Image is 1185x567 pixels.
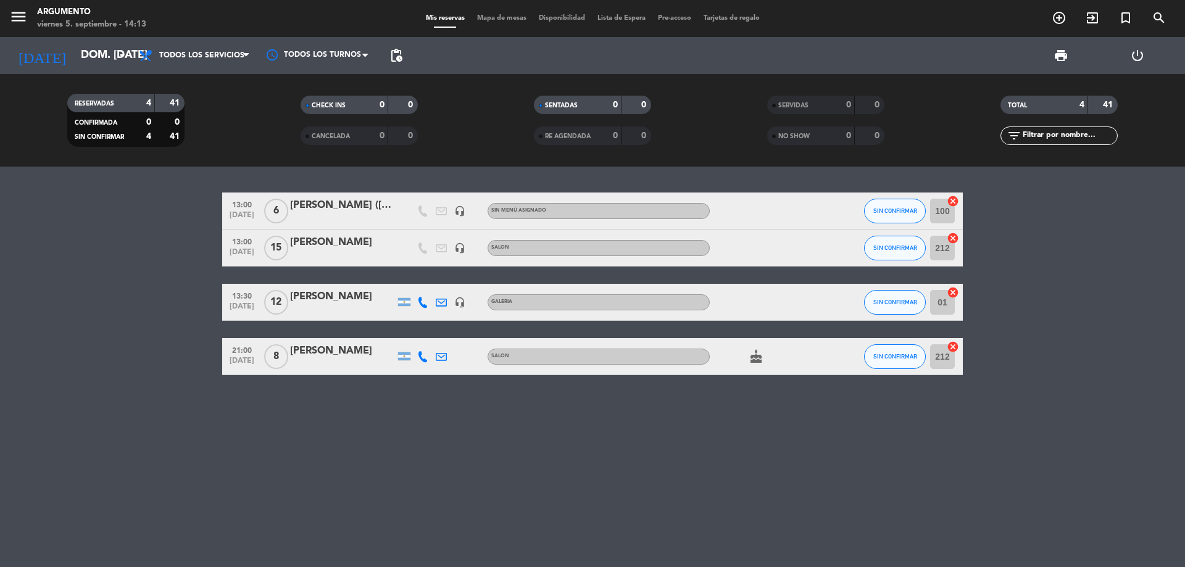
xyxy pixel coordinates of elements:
[37,19,146,31] div: viernes 5. septiembre - 14:13
[873,299,917,305] span: SIN CONFIRMAR
[227,302,257,317] span: [DATE]
[846,101,851,109] strong: 0
[697,15,766,22] span: Tarjetas de regalo
[947,286,959,299] i: cancel
[9,7,28,26] i: menu
[491,208,546,213] span: Sin menú asignado
[75,120,117,126] span: CONFIRMADA
[471,15,533,22] span: Mapa de mesas
[454,205,465,217] i: headset_mic
[290,234,395,250] div: [PERSON_NAME]
[227,248,257,262] span: [DATE]
[545,133,591,139] span: RE AGENDADA
[641,101,649,109] strong: 0
[1130,48,1145,63] i: power_settings_new
[227,342,257,357] span: 21:00
[864,236,926,260] button: SIN CONFIRMAR
[454,297,465,308] i: headset_mic
[1118,10,1133,25] i: turned_in_not
[227,357,257,371] span: [DATE]
[491,354,509,358] span: SALON
[312,133,350,139] span: CANCELADA
[875,131,882,140] strong: 0
[420,15,471,22] span: Mis reservas
[545,102,578,109] span: SENTADAS
[290,343,395,359] div: [PERSON_NAME]
[1054,48,1068,63] span: print
[227,288,257,302] span: 13:30
[749,349,763,364] i: cake
[175,118,182,126] strong: 0
[873,207,917,214] span: SIN CONFIRMAR
[613,101,618,109] strong: 0
[264,236,288,260] span: 15
[533,15,591,22] span: Disponibilidad
[1103,101,1115,109] strong: 41
[146,118,151,126] strong: 0
[159,51,244,60] span: Todos los servicios
[408,131,415,140] strong: 0
[875,101,882,109] strong: 0
[947,341,959,353] i: cancel
[864,344,926,369] button: SIN CONFIRMAR
[864,199,926,223] button: SIN CONFIRMAR
[1099,37,1176,74] div: LOG OUT
[227,197,257,211] span: 13:00
[227,234,257,248] span: 13:00
[1152,10,1166,25] i: search
[290,289,395,305] div: [PERSON_NAME]
[1052,10,1066,25] i: add_circle_outline
[9,42,75,69] i: [DATE]
[1008,102,1027,109] span: TOTAL
[264,344,288,369] span: 8
[290,197,395,213] div: [PERSON_NAME] ([PERSON_NAME])
[389,48,404,63] span: pending_actions
[1021,129,1117,143] input: Filtrar por nombre...
[778,133,810,139] span: NO SHOW
[491,245,509,250] span: SALON
[264,199,288,223] span: 6
[312,102,346,109] span: CHECK INS
[613,131,618,140] strong: 0
[454,242,465,254] i: headset_mic
[873,244,917,251] span: SIN CONFIRMAR
[9,7,28,30] button: menu
[146,99,151,107] strong: 4
[947,195,959,207] i: cancel
[75,134,124,140] span: SIN CONFIRMAR
[170,132,182,141] strong: 41
[947,232,959,244] i: cancel
[491,299,512,304] span: GALERIA
[408,101,415,109] strong: 0
[170,99,182,107] strong: 41
[37,6,146,19] div: Argumento
[846,131,851,140] strong: 0
[264,290,288,315] span: 12
[1079,101,1084,109] strong: 4
[1085,10,1100,25] i: exit_to_app
[380,131,385,140] strong: 0
[227,211,257,225] span: [DATE]
[652,15,697,22] span: Pre-acceso
[146,132,151,141] strong: 4
[115,48,130,63] i: arrow_drop_down
[75,101,114,107] span: RESERVADAS
[380,101,385,109] strong: 0
[1007,128,1021,143] i: filter_list
[641,131,649,140] strong: 0
[864,290,926,315] button: SIN CONFIRMAR
[778,102,809,109] span: SERVIDAS
[873,353,917,360] span: SIN CONFIRMAR
[591,15,652,22] span: Lista de Espera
